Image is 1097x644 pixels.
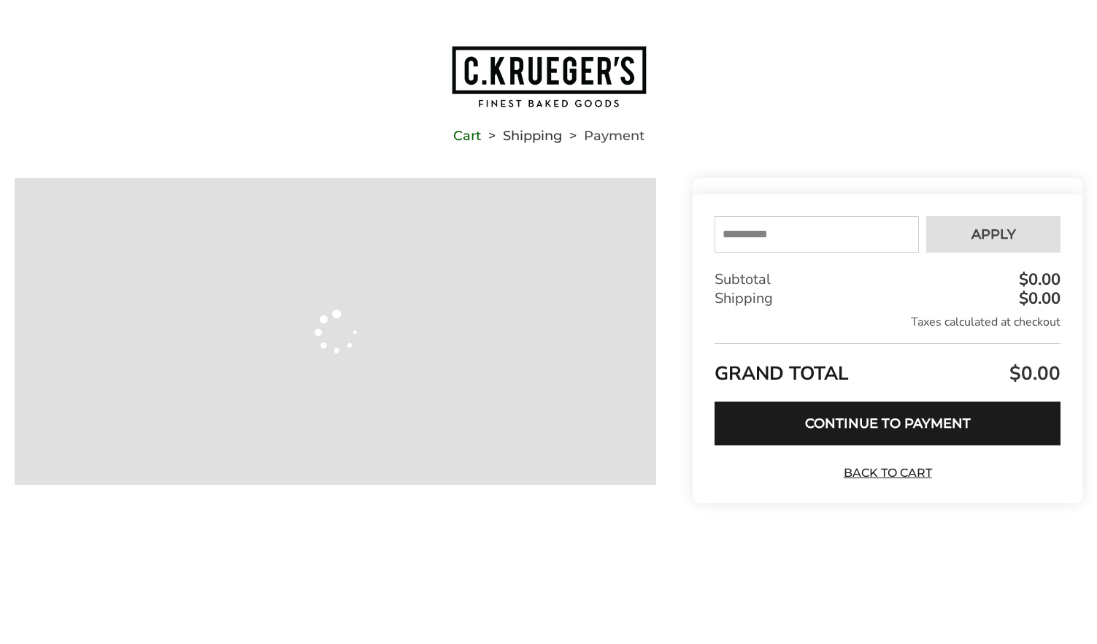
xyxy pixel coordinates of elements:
div: $0.00 [1015,291,1061,307]
div: Taxes calculated at checkout [715,314,1061,330]
img: C.KRUEGER'S [450,45,647,109]
a: Cart [453,131,481,141]
div: Subtotal [715,270,1061,289]
div: GRAND TOTAL [715,343,1061,391]
a: Back to Cart [836,465,939,481]
button: Apply [926,216,1061,253]
div: $0.00 [1015,272,1061,288]
a: Go to home page [15,45,1082,109]
li: Shipping [481,131,562,141]
span: Apply [971,228,1016,241]
div: Shipping [715,289,1061,308]
button: Continue to Payment [715,402,1061,445]
span: Payment [584,131,644,141]
span: $0.00 [1006,361,1061,386]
